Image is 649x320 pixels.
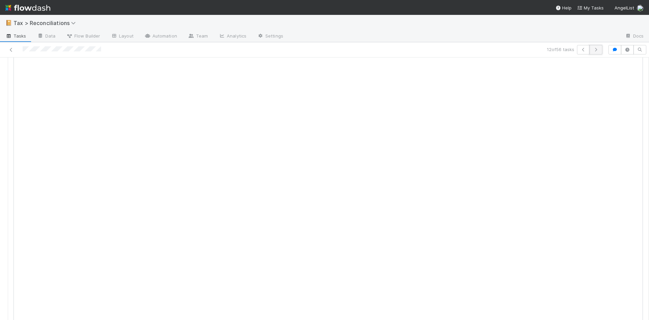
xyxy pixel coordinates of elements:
span: Tasks [5,32,26,39]
span: 12 of 56 tasks [547,46,574,53]
span: 📔 [5,20,12,26]
div: Help [555,4,572,11]
a: Layout [105,31,139,42]
a: Flow Builder [61,31,105,42]
img: logo-inverted-e16ddd16eac7371096b0.svg [5,2,50,14]
a: Docs [620,31,649,42]
span: AngelList [615,5,634,10]
a: Automation [139,31,183,42]
span: Flow Builder [66,32,100,39]
a: My Tasks [577,4,604,11]
a: Data [32,31,61,42]
span: Tax > Reconciliations [14,20,79,26]
a: Team [183,31,213,42]
a: Analytics [213,31,252,42]
span: My Tasks [577,5,604,10]
img: avatar_cc3a00d7-dd5c-4a2f-8d58-dd6545b20c0d.png [637,5,644,12]
a: Settings [252,31,289,42]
